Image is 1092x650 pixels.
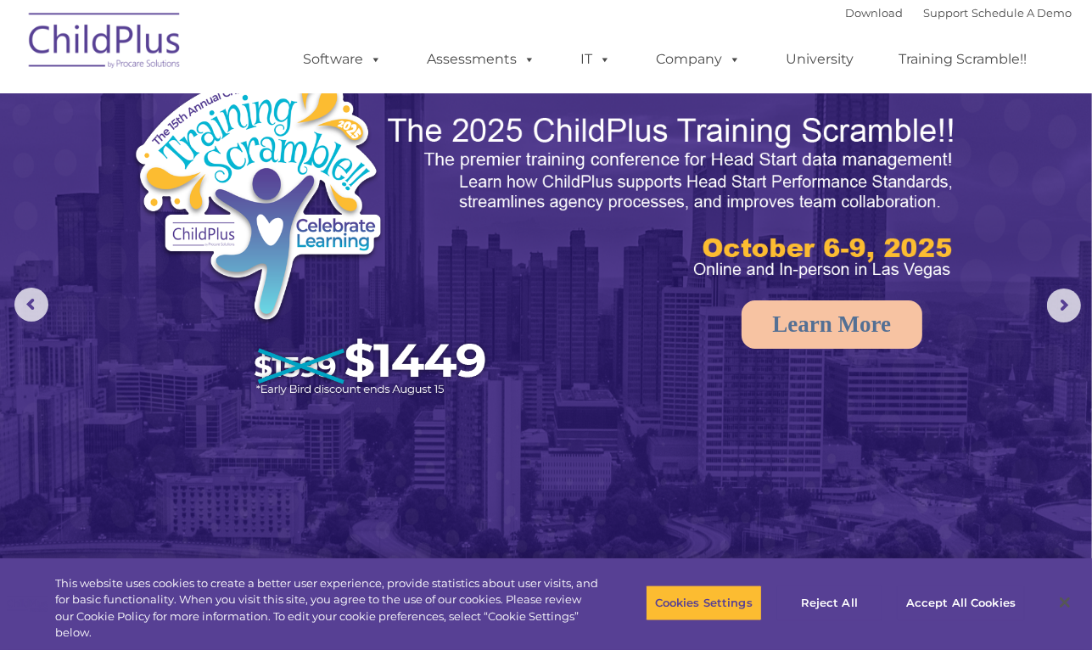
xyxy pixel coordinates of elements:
[882,42,1044,76] a: Training Scramble!!
[1046,584,1084,621] button: Close
[646,586,762,621] button: Cookies Settings
[742,300,923,349] a: Learn More
[564,42,629,76] a: IT
[897,586,1025,621] button: Accept All Cookies
[972,6,1072,20] a: Schedule A Demo
[640,42,759,76] a: Company
[287,42,400,76] a: Software
[776,586,882,621] button: Reject All
[55,575,601,642] div: This website uses cookies to create a better user experience, provide statistics about user visit...
[20,1,190,86] img: ChildPlus by Procare Solutions
[924,6,969,20] a: Support
[411,42,553,76] a: Assessments
[770,42,871,76] a: University
[846,6,1072,20] font: |
[846,6,904,20] a: Download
